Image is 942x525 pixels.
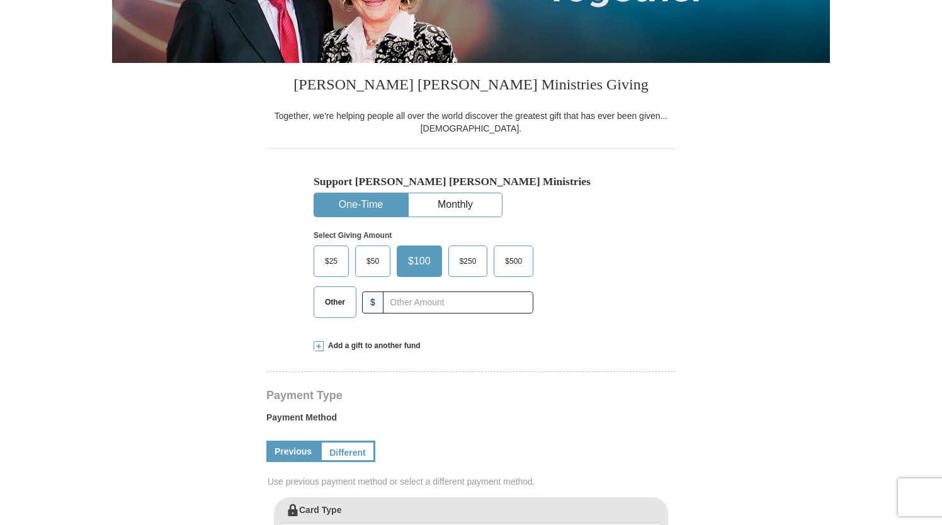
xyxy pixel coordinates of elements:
[266,411,676,430] label: Payment Method
[499,252,528,271] span: $500
[314,193,407,217] button: One-Time
[360,252,385,271] span: $50
[266,63,676,110] h3: [PERSON_NAME] [PERSON_NAME] Ministries Giving
[268,475,677,488] span: Use previous payment method or select a different payment method.
[320,441,375,462] a: Different
[266,441,320,462] a: Previous
[409,193,502,217] button: Monthly
[319,252,344,271] span: $25
[266,110,676,135] div: Together, we're helping people all over the world discover the greatest gift that has ever been g...
[383,291,533,313] input: Other Amount
[266,390,676,400] h4: Payment Type
[362,291,383,313] span: $
[314,175,628,188] h5: Support [PERSON_NAME] [PERSON_NAME] Ministries
[402,252,437,271] span: $100
[453,252,483,271] span: $250
[314,231,392,240] strong: Select Giving Amount
[324,341,421,351] span: Add a gift to another fund
[319,293,351,312] span: Other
